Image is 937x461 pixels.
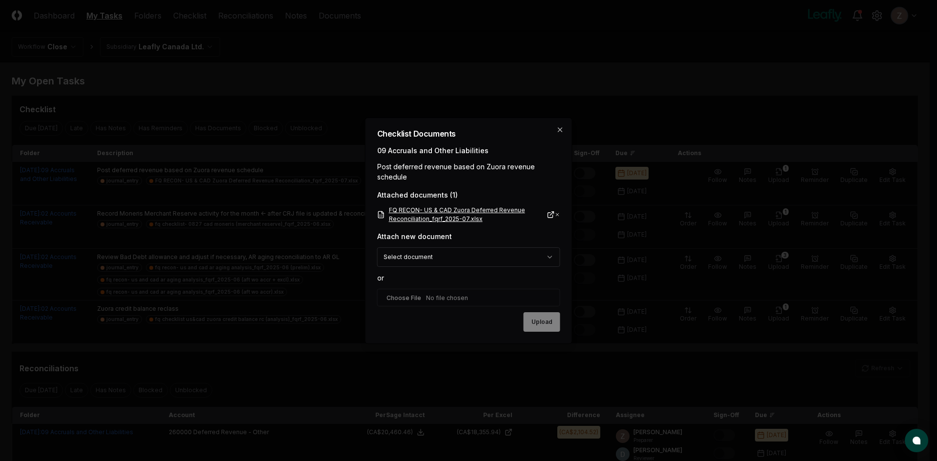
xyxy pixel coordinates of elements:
div: Attached documents ( 1 ) [377,190,560,200]
a: FQ RECON- US & CAD Zuora Deferred Revenue Reconciliation_fqrf_2025-07.xlsx [377,206,555,223]
h2: Checklist Documents [377,130,560,138]
div: or [377,273,560,283]
div: Attach new document [377,231,452,241]
div: Post deferred revenue based on Zuora revenue schedule [377,161,560,182]
div: 09 Accruals and Other Liabilities [377,145,560,156]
